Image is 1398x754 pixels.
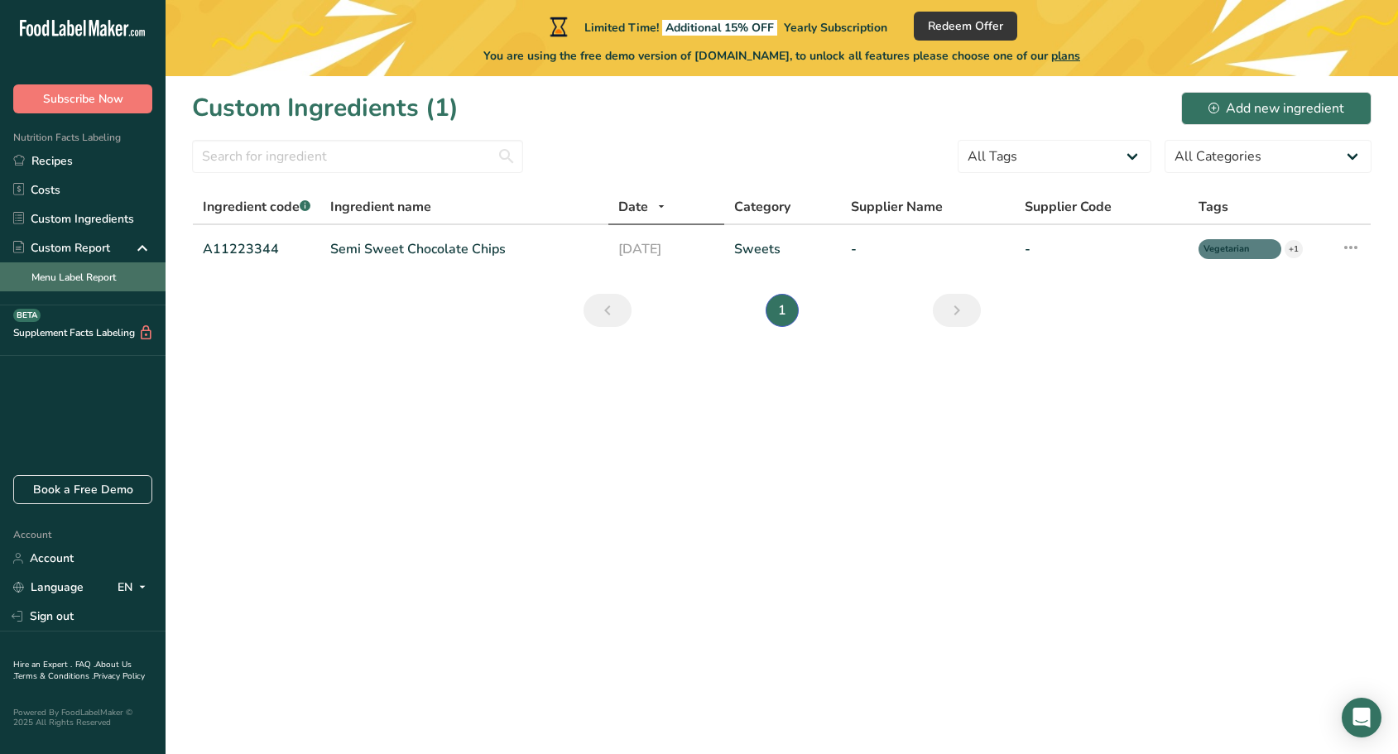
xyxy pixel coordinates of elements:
[1181,92,1372,125] button: Add new ingredient
[13,659,72,670] a: Hire an Expert .
[14,670,94,682] a: Terms & Conditions .
[1285,240,1303,258] div: +1
[203,239,310,259] a: A11223344
[1203,243,1261,257] span: Vegetarian
[1342,698,1381,737] div: Open Intercom Messenger
[330,239,598,259] a: Semi Sweet Chocolate Chips
[734,239,831,259] a: Sweets
[483,47,1080,65] span: You are using the free demo version of [DOMAIN_NAME], to unlock all features please choose one of...
[734,197,790,217] span: Category
[851,197,943,217] span: Supplier Name
[618,239,714,259] a: [DATE]
[784,20,887,36] span: Yearly Subscription
[1025,239,1179,259] a: -
[13,309,41,322] div: BETA
[13,659,132,682] a: About Us .
[13,84,152,113] button: Subscribe Now
[1199,197,1228,217] span: Tags
[43,90,123,108] span: Subscribe Now
[330,197,431,217] span: Ingredient name
[914,12,1017,41] button: Redeem Offer
[192,140,523,173] input: Search for ingredient
[618,197,648,217] span: Date
[1208,98,1344,118] div: Add new ingredient
[1025,197,1112,217] span: Supplier Code
[1051,48,1080,64] span: plans
[933,294,981,327] a: Next
[192,89,459,127] h1: Custom Ingredients (1)
[546,17,887,36] div: Limited Time!
[662,20,777,36] span: Additional 15% OFF
[13,573,84,602] a: Language
[203,198,310,216] span: Ingredient code
[75,659,95,670] a: FAQ .
[584,294,632,327] a: Previous
[928,17,1003,35] span: Redeem Offer
[13,708,152,728] div: Powered By FoodLabelMaker © 2025 All Rights Reserved
[94,670,145,682] a: Privacy Policy
[118,578,152,598] div: EN
[13,475,152,504] a: Book a Free Demo
[851,239,1005,259] a: -
[13,239,110,257] div: Custom Report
